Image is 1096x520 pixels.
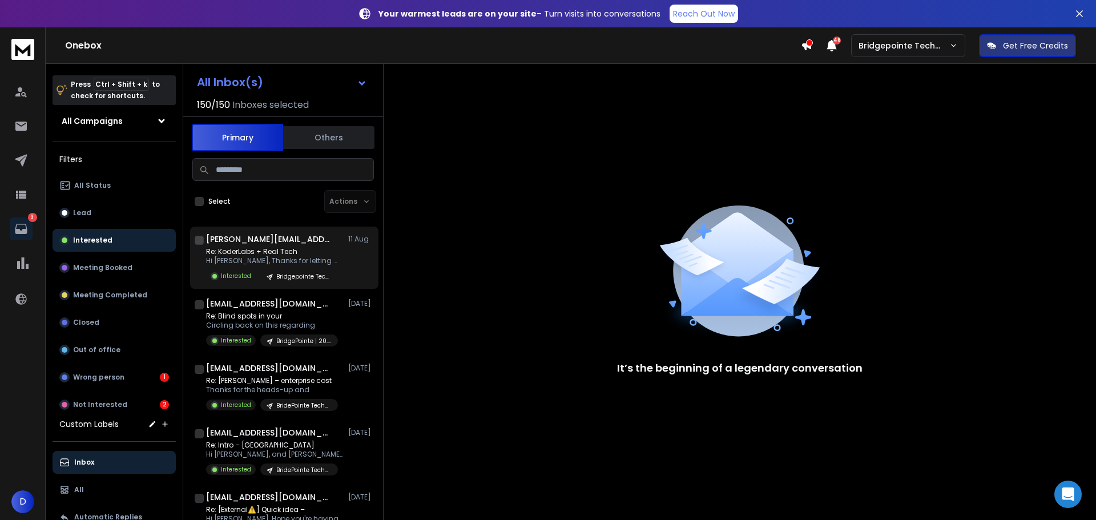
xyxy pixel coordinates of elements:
button: Not Interested2 [53,393,176,416]
p: 11 Aug [348,235,374,244]
p: Re: Blind spots in your [206,312,338,321]
button: Meeting Completed [53,284,176,307]
strong: Your warmest leads are on your site [378,8,537,19]
button: D [11,490,34,513]
p: Wrong person [73,373,124,382]
p: Interested [221,272,251,280]
p: Meeting Completed [73,291,147,300]
h1: [EMAIL_ADDRESS][DOMAIN_NAME] [206,298,332,309]
p: Meeting Booked [73,263,132,272]
p: BridePointe Technologies | 11.2k Enterprise Companies (Verified) [276,401,331,410]
div: Open Intercom Messenger [1054,481,1082,508]
p: Hi [PERSON_NAME], and [PERSON_NAME], Thanks [206,450,343,459]
button: Out of office [53,338,176,361]
h3: Inboxes selected [232,98,309,112]
h3: Custom Labels [59,418,119,430]
p: Re: KoderLabs + Real Tech [206,247,343,256]
p: Thanks for the heads-up and [206,385,338,394]
h1: [PERSON_NAME][EMAIL_ADDRESS][DOMAIN_NAME] [206,233,332,245]
h1: Onebox [65,39,801,53]
h1: [EMAIL_ADDRESS][DOMAIN_NAME] [206,427,332,438]
h1: All Campaigns [62,115,123,127]
button: Closed [53,311,176,334]
button: All Inbox(s) [188,71,376,94]
button: All Status [53,174,176,197]
img: logo [11,39,34,60]
p: BridgePointe | 20.0k CFO [276,337,331,345]
p: Not Interested [73,400,127,409]
h3: Filters [53,151,176,167]
h1: All Inbox(s) [197,76,263,88]
button: Meeting Booked [53,256,176,279]
p: Re: [PERSON_NAME] – enterprise cost [206,376,338,385]
button: Others [283,125,374,150]
button: Get Free Credits [979,34,1076,57]
p: Bridgepointe Technologies | 8.2k Software-IT [276,272,331,281]
h1: [EMAIL_ADDRESS][DOMAIN_NAME] [206,491,332,503]
p: BridePointe Technologies | 11.2k Enterprise Companies (Verified) [276,466,331,474]
button: All Campaigns [53,110,176,132]
span: 48 [833,37,841,45]
h1: [EMAIL_ADDRESS][DOMAIN_NAME] [206,362,332,374]
button: Wrong person1 [53,366,176,389]
p: Interested [221,401,251,409]
p: Press to check for shortcuts. [71,79,160,102]
span: Ctrl + Shift + k [94,78,149,91]
p: Interested [221,465,251,474]
button: Primary [192,124,283,151]
p: – Turn visits into conversations [378,8,660,19]
p: All [74,485,84,494]
button: Interested [53,229,176,252]
p: Out of office [73,345,120,354]
p: [DATE] [348,299,374,308]
p: Circling back on this regarding [206,321,338,330]
div: 1 [160,373,169,382]
p: It’s the beginning of a legendary conversation [617,360,863,376]
p: Re: Intro – [GEOGRAPHIC_DATA] [206,441,343,450]
p: Closed [73,318,99,327]
p: Interested [221,336,251,345]
p: All Status [74,181,111,190]
p: Get Free Credits [1003,40,1068,51]
p: Reach Out Now [673,8,735,19]
p: [DATE] [348,493,374,502]
p: Hi [PERSON_NAME], Thanks for letting me [206,256,343,265]
p: [DATE] [348,364,374,373]
button: Inbox [53,451,176,474]
a: Reach Out Now [670,5,738,23]
p: Lead [73,208,91,217]
label: Select [208,197,231,206]
div: 2 [160,400,169,409]
button: Lead [53,201,176,224]
p: 3 [28,213,37,222]
p: Inbox [74,458,94,467]
button: All [53,478,176,501]
p: [DATE] [348,428,374,437]
a: 3 [10,217,33,240]
p: Interested [73,236,112,245]
p: Bridgepointe Technologies [859,40,949,51]
p: Re: [External⚠️] Quick idea – [206,505,343,514]
span: 150 / 150 [197,98,230,112]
